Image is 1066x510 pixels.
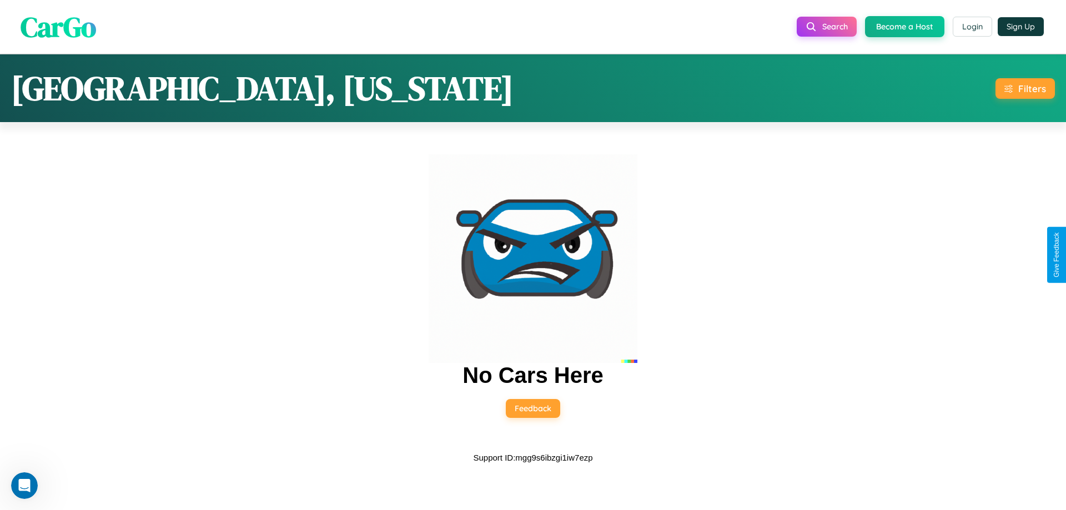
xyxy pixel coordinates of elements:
button: Become a Host [865,16,944,37]
iframe: Intercom live chat [11,472,38,499]
h2: No Cars Here [462,363,603,388]
button: Search [797,17,857,37]
button: Sign Up [998,17,1044,36]
button: Filters [995,78,1055,99]
button: Login [953,17,992,37]
p: Support ID: mgg9s6ibzgi1iw7ezp [473,450,592,465]
span: Search [822,22,848,32]
div: Give Feedback [1053,233,1060,277]
span: CarGo [21,7,96,46]
img: car [429,154,637,363]
div: Filters [1018,83,1046,94]
h1: [GEOGRAPHIC_DATA], [US_STATE] [11,65,514,111]
button: Feedback [506,399,560,418]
